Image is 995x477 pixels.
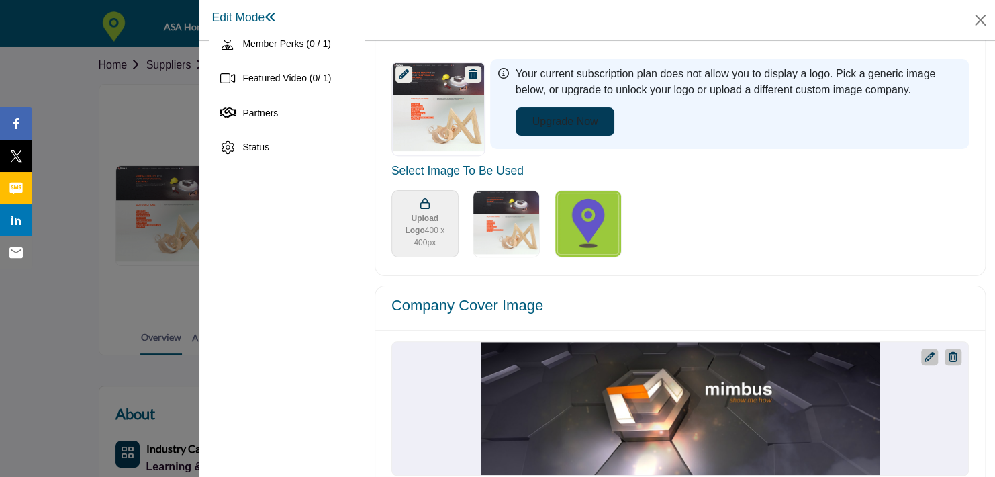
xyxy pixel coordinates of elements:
a: Upload Logo400 x 400px [391,190,459,257]
button: Upgrade Now [516,107,615,136]
a: Upgrade Custom Cover Text [925,349,935,365]
p: Your current subscription plan does not allow you to display a logo. Pick a generic image below, ... [516,66,961,98]
span: Member Perks (0 / 1) [242,38,330,49]
img: Mimbus Logo [555,190,622,257]
span: Partners [242,107,278,118]
span: 0 [312,73,318,83]
label: Select Image Logo Options_0 [551,186,626,261]
h1: Edit Mode [211,11,277,25]
img: Mimbus Logo [473,190,540,257]
span: Featured Video ( / 1) [242,73,331,83]
button: Close [970,10,990,30]
strong: 400 x 400px [414,226,444,247]
h3: Select image to be used [391,164,969,178]
span: Upload Logo [397,212,453,249]
label: Select Options [469,186,544,261]
span: Status [242,142,269,153]
h4: Company Cover Image [391,297,543,314]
